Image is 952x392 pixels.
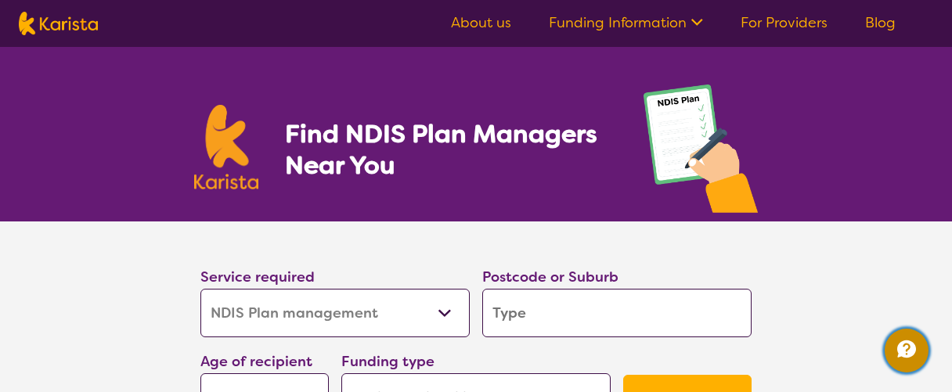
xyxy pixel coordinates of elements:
label: Age of recipient [200,352,312,371]
a: Funding Information [549,13,703,32]
label: Funding type [341,352,435,371]
img: Karista logo [19,12,98,35]
a: About us [451,13,511,32]
h1: Find NDIS Plan Managers Near You [285,118,612,181]
label: Postcode or Suburb [482,268,618,286]
img: plan-management [644,85,758,221]
input: Type [482,289,752,337]
button: Channel Menu [885,329,929,372]
a: For Providers [741,13,828,32]
label: Service required [200,268,315,286]
img: Karista logo [194,105,258,189]
a: Blog [865,13,896,32]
